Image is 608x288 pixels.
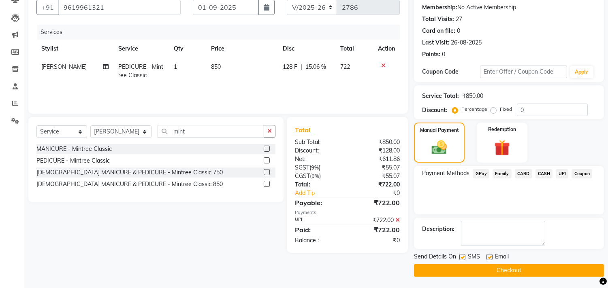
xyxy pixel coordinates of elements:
[348,225,406,235] div: ₹722.00
[451,38,482,47] div: 26-08-2025
[480,66,567,78] input: Enter Offer / Coupon Code
[335,40,373,58] th: Total
[422,92,459,100] div: Service Total:
[289,155,348,163] div: Net:
[535,169,553,178] span: CASH
[211,63,221,70] span: 850
[348,163,406,172] div: ₹55.07
[495,252,509,263] span: Email
[295,172,310,180] span: CGST
[295,126,314,134] span: Total
[468,252,480,263] span: SMS
[422,68,480,76] div: Coupon Code
[36,180,223,188] div: [DEMOGRAPHIC_DATA] MANICURE & PEDICURE - Mintree Classic 850
[348,216,406,224] div: ₹722.00
[289,163,348,172] div: ( )
[36,168,223,177] div: [DEMOGRAPHIC_DATA] MANICURE & PEDICURE - Mintree Classic 750
[461,106,487,113] label: Percentage
[113,40,169,58] th: Service
[289,180,348,189] div: Total:
[414,264,604,277] button: Checkout
[348,172,406,180] div: ₹55.07
[301,63,302,71] span: |
[462,92,483,100] div: ₹850.00
[473,169,489,178] span: GPay
[36,157,110,165] div: PEDICURE - Mintree Classic
[289,236,348,245] div: Balance :
[348,236,406,245] div: ₹0
[158,125,264,138] input: Search or Scan
[422,38,449,47] div: Last Visit:
[420,127,459,134] label: Manual Payment
[289,225,348,235] div: Paid:
[41,63,87,70] span: [PERSON_NAME]
[556,169,568,178] span: UPI
[515,169,532,178] span: CARD
[422,106,447,114] div: Discount:
[37,25,406,40] div: Services
[348,180,406,189] div: ₹722.00
[340,63,350,70] span: 722
[118,63,163,79] span: PEDICURE - Mintree Classic
[572,169,592,178] span: Coupon
[422,169,469,178] span: Payment Methods
[493,169,512,178] span: Family
[489,138,515,158] img: _gift.svg
[422,50,440,59] div: Points:
[373,40,400,58] th: Action
[500,106,512,113] label: Fixed
[422,27,455,35] div: Card on file:
[357,189,406,197] div: ₹0
[348,155,406,163] div: ₹611.86
[174,63,177,70] span: 1
[348,198,406,208] div: ₹722.00
[311,173,319,179] span: 9%
[295,164,309,171] span: SGST
[456,15,462,23] div: 27
[169,40,206,58] th: Qty
[289,172,348,180] div: ( )
[348,138,406,146] div: ₹850.00
[427,139,451,156] img: _cash.svg
[289,216,348,224] div: UPI
[289,189,357,197] a: Add Tip
[289,146,348,155] div: Discount:
[414,252,456,263] span: Send Details On
[348,146,406,155] div: ₹128.00
[422,15,454,23] div: Total Visits:
[206,40,278,58] th: Price
[305,63,326,71] span: 15.06 %
[457,27,460,35] div: 0
[36,40,113,58] th: Stylist
[289,138,348,146] div: Sub Total:
[422,225,454,233] div: Description:
[488,126,516,133] label: Redemption
[311,164,319,171] span: 9%
[570,66,593,78] button: Apply
[278,40,335,58] th: Disc
[422,3,457,12] div: Membership:
[295,209,400,216] div: Payments
[36,145,112,153] div: MANICURE - Mintree Classic
[289,198,348,208] div: Payable:
[283,63,297,71] span: 128 F
[442,50,445,59] div: 0
[422,3,596,12] div: No Active Membership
